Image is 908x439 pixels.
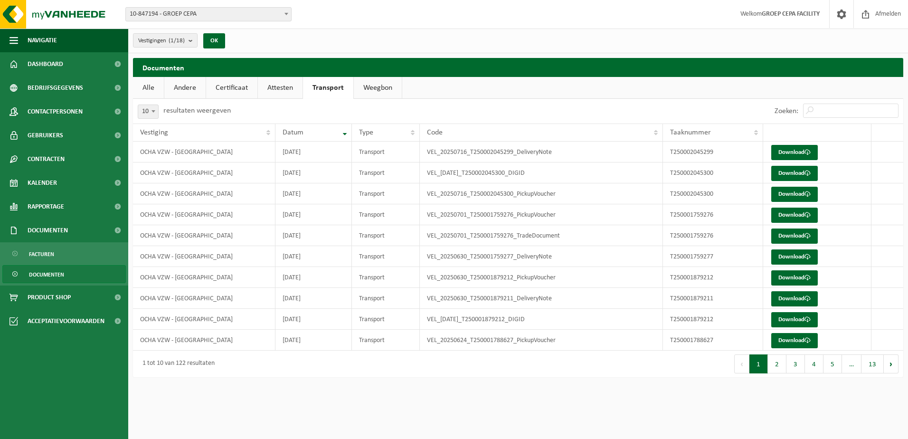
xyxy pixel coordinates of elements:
[258,77,303,99] a: Attesten
[352,246,420,267] td: Transport
[663,267,763,288] td: T250001879212
[28,147,65,171] span: Contracten
[133,77,164,99] a: Alle
[749,354,768,373] button: 1
[275,309,352,330] td: [DATE]
[663,162,763,183] td: T250002045300
[663,225,763,246] td: T250001759276
[762,10,820,18] strong: GROEP CEPA FACILITY
[206,77,257,99] a: Certificaat
[133,225,275,246] td: OCHA VZW - [GEOGRAPHIC_DATA]
[420,288,663,309] td: VEL_20250630_T250001879211_DeliveryNote
[133,142,275,162] td: OCHA VZW - [GEOGRAPHIC_DATA]
[771,270,818,286] a: Download
[352,204,420,225] td: Transport
[28,29,57,52] span: Navigatie
[420,330,663,351] td: VEL_20250624_T250001788627_PickupVoucher
[164,77,206,99] a: Andere
[203,33,225,48] button: OK
[275,288,352,309] td: [DATE]
[352,267,420,288] td: Transport
[771,229,818,244] a: Download
[275,225,352,246] td: [DATE]
[275,183,352,204] td: [DATE]
[771,145,818,160] a: Download
[133,246,275,267] td: OCHA VZW - [GEOGRAPHIC_DATA]
[163,107,231,115] label: resultaten weergeven
[354,77,402,99] a: Weegbon
[275,246,352,267] td: [DATE]
[138,355,215,372] div: 1 tot 10 van 122 resultaten
[133,58,903,76] h2: Documenten
[427,129,443,136] span: Code
[771,208,818,223] a: Download
[28,124,63,147] span: Gebruikers
[420,225,663,246] td: VEL_20250701_T250001759276_TradeDocument
[352,183,420,204] td: Transport
[28,76,83,100] span: Bedrijfsgegevens
[420,204,663,225] td: VEL_20250701_T250001759276_PickupVoucher
[28,195,64,219] span: Rapportage
[125,7,292,21] span: 10-847194 - GROEP CEPA
[352,142,420,162] td: Transport
[133,330,275,351] td: OCHA VZW - [GEOGRAPHIC_DATA]
[663,309,763,330] td: T250001879212
[275,267,352,288] td: [DATE]
[2,265,126,283] a: Documenten
[133,309,275,330] td: OCHA VZW - [GEOGRAPHIC_DATA]
[420,183,663,204] td: VEL_20250716_T250002045300_PickupVoucher
[663,288,763,309] td: T250001879211
[663,330,763,351] td: T250001788627
[275,162,352,183] td: [DATE]
[663,142,763,162] td: T250002045299
[420,162,663,183] td: VEL_[DATE]_T250002045300_DIGID
[663,246,763,267] td: T250001759277
[29,245,54,263] span: Facturen
[275,204,352,225] td: [DATE]
[771,333,818,348] a: Download
[138,34,185,48] span: Vestigingen
[275,142,352,162] td: [DATE]
[352,309,420,330] td: Transport
[861,354,884,373] button: 13
[28,100,83,124] span: Contactpersonen
[771,187,818,202] a: Download
[768,354,786,373] button: 2
[884,354,899,373] button: Next
[303,77,353,99] a: Transport
[169,38,185,44] count: (1/18)
[805,354,823,373] button: 4
[133,267,275,288] td: OCHA VZW - [GEOGRAPHIC_DATA]
[352,288,420,309] td: Transport
[133,33,198,48] button: Vestigingen(1/18)
[771,249,818,265] a: Download
[352,162,420,183] td: Transport
[2,245,126,263] a: Facturen
[29,266,64,284] span: Documenten
[771,166,818,181] a: Download
[28,286,71,309] span: Product Shop
[734,354,749,373] button: Previous
[140,129,168,136] span: Vestiging
[771,312,818,327] a: Download
[133,204,275,225] td: OCHA VZW - [GEOGRAPHIC_DATA]
[775,107,798,115] label: Zoeken:
[420,267,663,288] td: VEL_20250630_T250001879212_PickupVoucher
[823,354,842,373] button: 5
[275,330,352,351] td: [DATE]
[138,105,159,119] span: 10
[786,354,805,373] button: 3
[352,225,420,246] td: Transport
[359,129,373,136] span: Type
[352,330,420,351] td: Transport
[842,354,861,373] span: …
[420,246,663,267] td: VEL_20250630_T250001759277_DeliveryNote
[28,309,104,333] span: Acceptatievoorwaarden
[283,129,303,136] span: Datum
[28,219,68,242] span: Documenten
[420,142,663,162] td: VEL_20250716_T250002045299_DeliveryNote
[663,204,763,225] td: T250001759276
[420,309,663,330] td: VEL_[DATE]_T250001879212_DIGID
[670,129,711,136] span: Taaknummer
[133,288,275,309] td: OCHA VZW - [GEOGRAPHIC_DATA]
